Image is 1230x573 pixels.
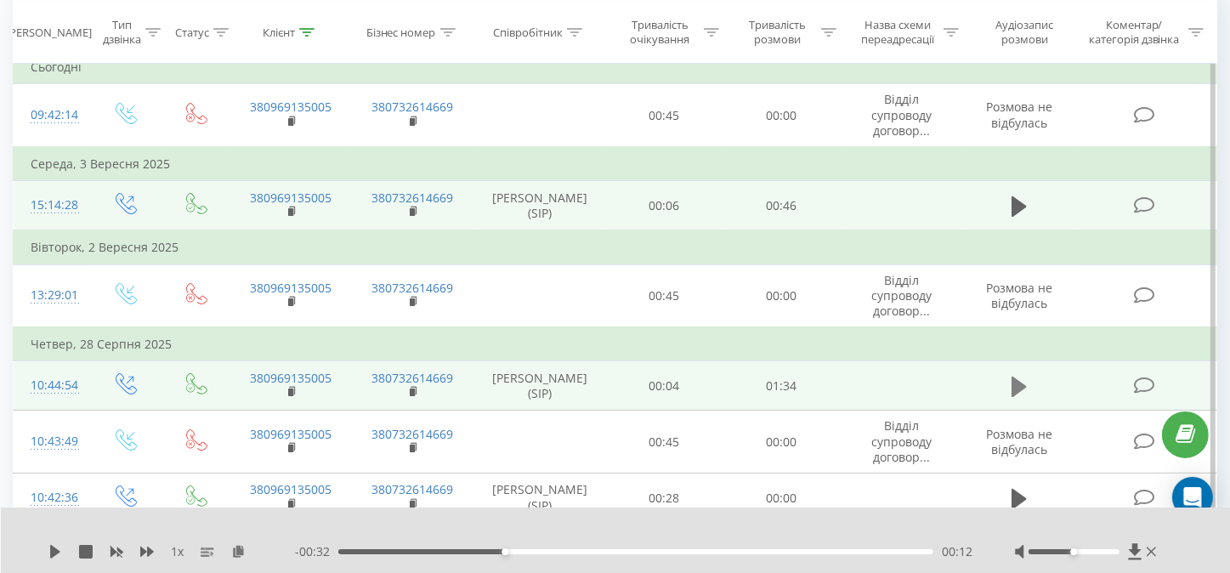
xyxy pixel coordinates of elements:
td: 01:34 [723,361,840,411]
div: Accessibility label [1071,548,1078,555]
span: Розмова не відбулась [986,99,1052,130]
span: Розмова не відбулась [986,280,1052,311]
span: Розмова не відбулась [986,426,1052,457]
div: 13:29:01 [31,279,71,312]
div: Тривалість очікування [621,18,699,47]
td: 00:00 [723,474,840,524]
a: 380969135005 [250,426,332,442]
a: 380732614669 [371,426,453,442]
a: 380732614669 [371,481,453,497]
div: 15:14:28 [31,189,71,222]
span: Відділ супроводу договор... [871,272,932,319]
td: Сьогодні [14,50,1217,84]
div: Accessibility label [502,548,508,555]
div: Open Intercom Messenger [1172,477,1213,518]
div: Назва схеми переадресації [856,18,939,47]
a: 380969135005 [250,99,332,115]
td: 00:00 [723,411,840,474]
div: Клієнт [263,25,295,39]
span: 00:12 [942,543,972,560]
div: Тип дзвінка [103,18,141,47]
span: - 00:32 [295,543,338,560]
td: Четвер, 28 Серпня 2025 [14,327,1217,361]
a: 380969135005 [250,370,332,386]
div: Бізнес номер [366,25,436,39]
a: 380969135005 [250,280,332,296]
div: Аудіозапис розмови [978,18,1072,47]
span: Відділ супроводу договор... [871,91,932,138]
span: Відділ супроводу договор... [871,417,932,464]
td: Вівторок, 2 Вересня 2025 [14,230,1217,264]
a: 380969135005 [250,190,332,206]
td: Середа, 3 Вересня 2025 [14,147,1217,181]
div: 09:42:14 [31,99,71,132]
div: 10:44:54 [31,369,71,402]
td: 00:28 [605,474,723,524]
div: Статус [175,25,209,39]
a: 380732614669 [371,190,453,206]
td: [PERSON_NAME] (SIP) [473,181,605,231]
a: 380732614669 [371,370,453,386]
td: 00:06 [605,181,723,231]
div: 10:42:36 [31,481,71,514]
td: 00:45 [605,411,723,474]
td: 00:45 [605,84,723,147]
td: 00:00 [723,84,840,147]
td: [PERSON_NAME] (SIP) [473,361,605,411]
td: [PERSON_NAME] (SIP) [473,474,605,524]
a: 380732614669 [371,99,453,115]
div: Коментар/категорія дзвінка [1085,18,1184,47]
td: 00:00 [723,264,840,327]
a: 380732614669 [371,280,453,296]
td: 00:46 [723,181,840,231]
div: 10:43:49 [31,425,71,458]
td: 00:45 [605,264,723,327]
a: 380969135005 [250,481,332,497]
div: Співробітник [493,25,563,39]
div: Тривалість розмови [739,18,817,47]
span: 1 x [171,543,184,560]
div: [PERSON_NAME] [6,25,92,39]
td: 00:04 [605,361,723,411]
